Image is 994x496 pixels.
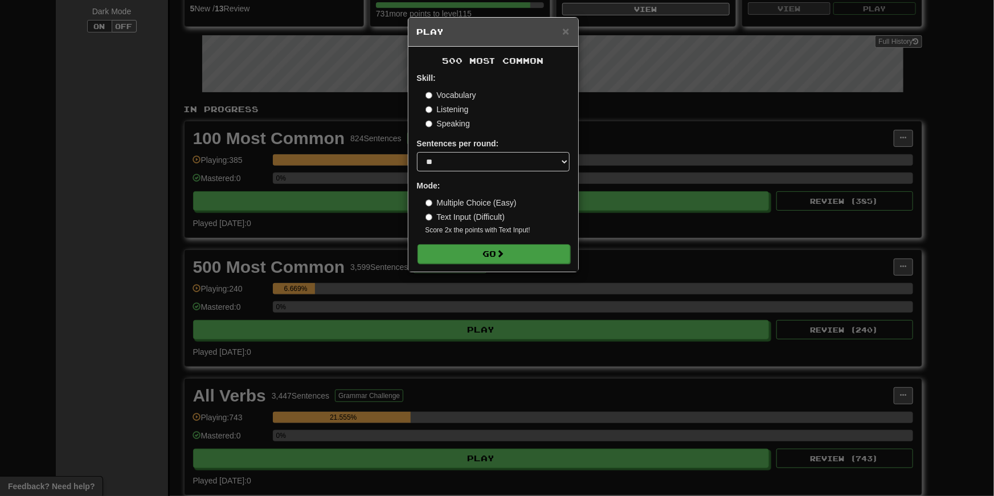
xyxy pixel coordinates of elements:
[426,120,433,128] input: Speaking
[426,214,433,221] input: Text Input (Difficult)
[426,92,433,99] input: Vocabulary
[443,56,544,65] span: 500 Most Common
[417,138,499,149] label: Sentences per round:
[562,24,569,38] span: ×
[417,181,440,190] strong: Mode:
[426,199,433,207] input: Multiple Choice (Easy)
[426,211,505,223] label: Text Input (Difficult)
[426,89,476,101] label: Vocabulary
[426,104,469,115] label: Listening
[418,244,570,264] button: Go
[562,25,569,37] button: Close
[417,26,570,38] h5: Play
[426,226,570,235] small: Score 2x the points with Text Input !
[426,106,433,113] input: Listening
[426,118,470,129] label: Speaking
[417,73,436,83] strong: Skill:
[426,197,517,208] label: Multiple Choice (Easy)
